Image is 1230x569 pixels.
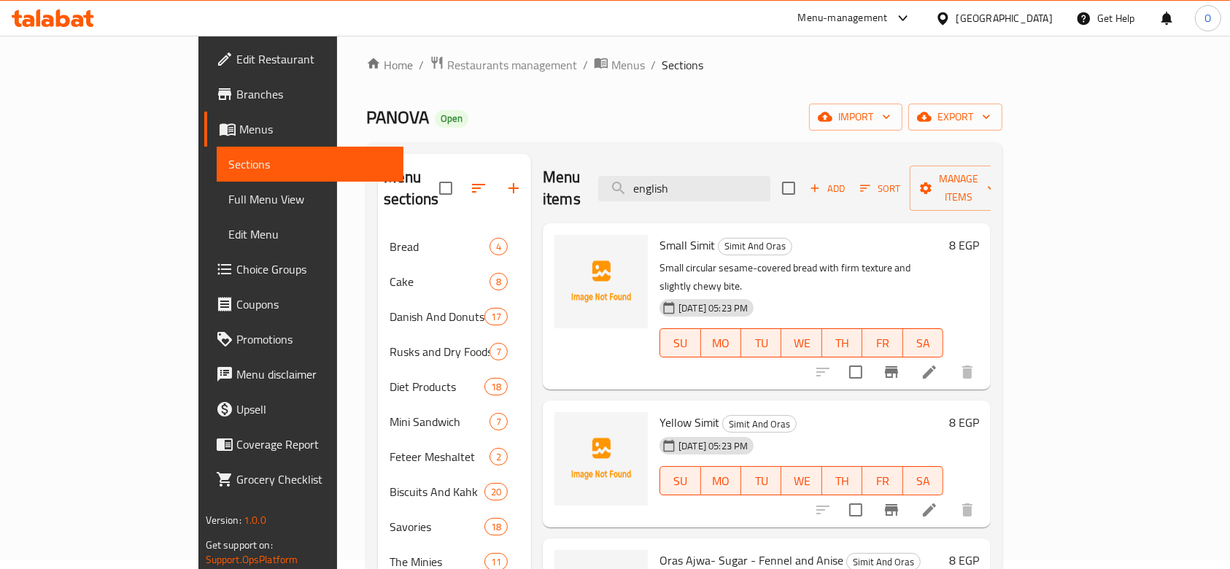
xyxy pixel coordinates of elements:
span: Select all sections [430,173,461,204]
div: Simit And Oras [718,238,792,255]
button: import [809,104,902,131]
span: Bread [390,238,490,255]
button: Sort [856,177,904,200]
div: Menu-management [798,9,888,27]
button: TH [822,466,862,495]
p: Small circular sesame-covered bread with firm texture and slightly chewy bite. [660,259,943,295]
span: Rusks and Dry Foods [390,343,490,360]
span: Simit And Oras [719,238,792,255]
span: Select section [773,173,804,204]
button: Add [804,177,851,200]
button: SU [660,328,700,357]
div: Biscuits And Kahk20 [378,474,531,509]
button: export [908,104,1002,131]
span: Danish And Donuts [390,308,484,325]
span: WE [787,471,816,492]
a: Choice Groups [204,252,404,287]
button: TU [741,466,781,495]
button: FR [862,466,902,495]
a: Coupons [204,287,404,322]
button: WE [781,466,821,495]
span: [DATE] 05:23 PM [673,301,754,315]
span: Cake [390,273,490,290]
span: 18 [485,380,507,394]
button: Manage items [910,166,1007,211]
li: / [651,56,656,74]
div: items [484,308,508,325]
span: Coupons [236,295,392,313]
span: Coverage Report [236,436,392,453]
div: Savories18 [378,509,531,544]
div: Feteer Meshaltet2 [378,439,531,474]
button: SA [903,466,943,495]
span: SU [666,333,695,354]
span: TH [828,333,856,354]
span: 7 [490,345,507,359]
div: items [490,343,508,360]
span: Sort sections [461,171,496,206]
div: items [490,448,508,465]
span: FR [868,471,897,492]
a: Restaurants management [430,55,577,74]
a: Menu disclaimer [204,357,404,392]
span: Branches [236,85,392,103]
span: Menu disclaimer [236,365,392,383]
span: Sort [860,180,900,197]
a: Full Menu View [217,182,404,217]
span: Simit And Oras [723,416,796,433]
span: Version: [206,511,241,530]
span: Sections [662,56,703,74]
span: SU [666,471,695,492]
button: MO [701,466,741,495]
a: Branches [204,77,404,112]
span: Upsell [236,400,392,418]
span: Add [808,180,847,197]
span: 1.0.0 [244,511,266,530]
button: WE [781,328,821,357]
span: Mini Sandwich [390,413,490,430]
span: WE [787,333,816,354]
button: SA [903,328,943,357]
span: Restaurants management [447,56,577,74]
span: 20 [485,485,507,499]
img: Yellow Simit [554,412,648,506]
span: export [920,108,991,126]
div: items [484,378,508,395]
h2: Menu items [543,166,581,210]
a: Promotions [204,322,404,357]
span: 17 [485,310,507,324]
span: TU [747,333,775,354]
button: Add section [496,171,531,206]
h2: Menu sections [384,166,439,210]
span: Select to update [840,495,871,525]
span: 11 [485,555,507,569]
span: Edit Restaurant [236,50,392,68]
span: Yellow Simit [660,411,719,433]
span: TH [828,471,856,492]
img: Small Simit [554,235,648,328]
button: TH [822,328,862,357]
h6: 8 EGP [949,412,979,433]
nav: breadcrumb [366,55,1002,74]
span: Menus [239,120,392,138]
button: delete [950,355,985,390]
a: Coverage Report [204,427,404,462]
span: Choice Groups [236,260,392,278]
input: search [598,176,770,201]
span: Sort items [851,177,910,200]
h6: 8 EGP [949,235,979,255]
button: FR [862,328,902,357]
div: items [490,413,508,430]
span: [DATE] 05:23 PM [673,439,754,453]
span: Full Menu View [228,190,392,208]
span: 8 [490,275,507,289]
a: Support.OpsPlatform [206,550,298,569]
span: TU [747,471,775,492]
span: Savories [390,518,484,535]
div: Cake8 [378,264,531,299]
span: FR [868,333,897,354]
span: Select to update [840,357,871,387]
button: TU [741,328,781,357]
span: Edit Menu [228,225,392,243]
